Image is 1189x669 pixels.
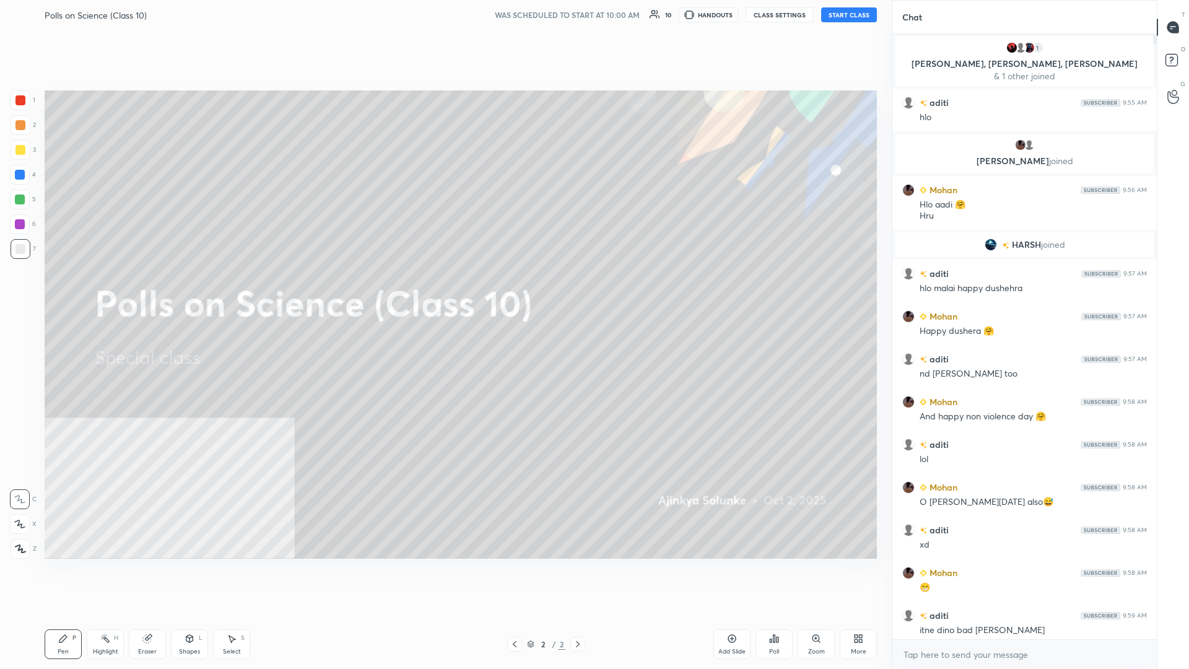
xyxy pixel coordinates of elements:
[10,165,36,185] div: 4
[1012,240,1041,250] span: HARSH
[11,115,36,135] div: 2
[552,641,555,648] div: /
[927,523,949,536] h6: aditi
[920,582,1147,594] div: 😁
[1123,356,1147,363] div: 9:57 AM
[903,156,1146,166] p: [PERSON_NAME]
[1123,484,1147,491] div: 9:58 AM
[93,649,118,655] div: Highlight
[920,313,927,320] img: Learner_Badge_beginner_1_8b307cf2a0.svg
[769,649,779,655] div: Poll
[1023,42,1035,54] img: dfcd5d1d87934662b46f06c68d141b25.jpg
[72,635,76,641] div: P
[920,539,1147,551] div: xd
[892,34,1157,639] div: grid
[1081,612,1120,619] img: Yh7BfnbMxzoAAAAASUVORK5CYII=
[718,649,746,655] div: Add Slide
[558,639,565,650] div: 2
[920,100,927,107] img: no-rating-badge.077c3623.svg
[1014,139,1027,151] img: 6b0fccd259fa47c383fc0b844a333e12.jpg
[11,239,36,259] div: 7
[920,624,1147,637] div: itne dino bad [PERSON_NAME]
[1123,569,1147,577] div: 9:58 AM
[1014,42,1027,54] img: default.png
[1182,10,1185,19] p: T
[927,183,957,196] h6: Mohan
[920,527,927,534] img: no-rating-badge.077c3623.svg
[138,649,157,655] div: Eraser
[920,613,927,619] img: no-rating-badge.077c3623.svg
[11,90,35,110] div: 1
[902,184,915,196] img: 6b0fccd259fa47c383fc0b844a333e12.jpg
[665,12,671,18] div: 10
[537,641,549,648] div: 2
[821,7,877,22] button: START CLASS
[1123,441,1147,448] div: 9:58 AM
[902,310,915,323] img: 6b0fccd259fa47c383fc0b844a333e12.jpg
[1081,569,1120,577] img: Yh7BfnbMxzoAAAAASUVORK5CYII=
[920,111,1147,124] div: hlo
[920,356,927,363] img: no-rating-badge.077c3623.svg
[902,396,915,408] img: 6b0fccd259fa47c383fc0b844a333e12.jpg
[746,7,814,22] button: CLASS SETTINGS
[902,97,915,109] img: default.png
[1081,356,1121,363] img: Yh7BfnbMxzoAAAAASUVORK5CYII=
[11,140,36,160] div: 3
[927,310,957,323] h6: Mohan
[679,7,738,22] button: HANDOUTS
[114,635,118,641] div: H
[927,267,949,280] h6: aditi
[920,186,927,194] img: Learner_Badge_beginner_1_8b307cf2a0.svg
[179,649,200,655] div: Shapes
[10,489,37,509] div: C
[495,9,640,20] h5: WAS SCHEDULED TO START AT 10:00 AM
[902,481,915,494] img: 6b0fccd259fa47c383fc0b844a333e12.jpg
[1123,398,1147,406] div: 9:58 AM
[10,214,36,234] div: 6
[1181,45,1185,54] p: D
[1081,186,1120,194] img: Yh7BfnbMxzoAAAAASUVORK5CYII=
[1081,99,1120,107] img: Yh7BfnbMxzoAAAAASUVORK5CYII=
[1002,242,1009,249] img: no-rating-badge.077c3623.svg
[892,1,932,33] p: Chat
[10,190,36,209] div: 5
[241,635,245,641] div: S
[1123,270,1147,278] div: 9:57 AM
[902,524,915,536] img: default.png
[1081,527,1120,534] img: Yh7BfnbMxzoAAAAASUVORK5CYII=
[920,199,1147,222] div: Hlo aadi 🤗 Hru
[1123,313,1147,320] div: 9:57 AM
[985,238,997,251] img: 26b52d33e42b4788b72c08bf6565e724.jpg
[927,609,949,622] h6: aditi
[920,569,927,577] img: Learner_Badge_beginner_1_8b307cf2a0.svg
[1081,484,1120,491] img: Yh7BfnbMxzoAAAAASUVORK5CYII=
[920,453,1147,466] div: lol
[11,539,37,559] div: Z
[45,9,147,21] h4: Polls on Science (Class 10)
[1081,313,1121,320] img: Yh7BfnbMxzoAAAAASUVORK5CYII=
[920,271,927,278] img: no-rating-badge.077c3623.svg
[920,411,1147,423] div: And happy non violence day 🤗
[1023,139,1035,151] img: default.png
[851,649,866,655] div: More
[1032,42,1044,54] div: 1
[1041,240,1065,250] span: joined
[920,398,927,406] img: Learner_Badge_beginner_1_8b307cf2a0.svg
[902,567,915,579] img: 6b0fccd259fa47c383fc0b844a333e12.jpg
[902,353,915,365] img: default.png
[902,610,915,622] img: default.png
[1049,155,1073,167] span: joined
[1081,270,1121,278] img: Yh7BfnbMxzoAAAAASUVORK5CYII=
[1123,527,1147,534] div: 9:58 AM
[920,282,1147,295] div: hlo malai happy dushehra
[920,368,1147,380] div: nd [PERSON_NAME] too
[927,96,949,109] h6: aditi
[902,439,915,451] img: default.png
[199,635,203,641] div: L
[927,352,949,365] h6: aditi
[927,566,957,579] h6: Mohan
[223,649,241,655] div: Select
[58,649,69,655] div: Pen
[903,71,1146,81] p: & 1 other joined
[927,395,957,408] h6: Mohan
